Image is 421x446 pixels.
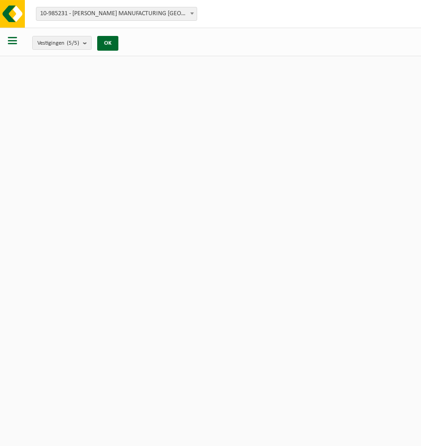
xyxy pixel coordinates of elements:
span: 10-985231 - WIMBLE MANUFACTURING BELGIUM BV - MECHELEN [36,7,197,20]
button: Vestigingen(5/5) [32,36,92,50]
span: 10-985231 - WIMBLE MANUFACTURING BELGIUM BV - MECHELEN [36,7,197,21]
count: (5/5) [67,40,79,46]
button: OK [97,36,118,51]
span: Vestigingen [37,36,79,50]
